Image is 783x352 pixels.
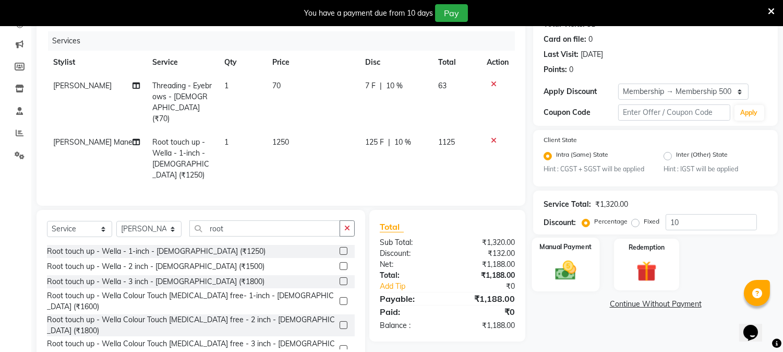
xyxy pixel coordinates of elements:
[266,51,359,74] th: Price
[448,270,523,281] div: ₹1,188.00
[438,81,447,90] span: 63
[676,150,728,162] label: Inter (Other) State
[48,31,523,51] div: Services
[224,137,228,147] span: 1
[448,237,523,248] div: ₹1,320.00
[372,320,448,331] div: Balance :
[380,221,404,232] span: Total
[618,104,730,121] input: Enter Offer / Coupon Code
[594,217,628,226] label: Percentage
[739,310,773,342] iframe: chat widget
[480,51,515,74] th: Action
[460,281,523,292] div: ₹0
[544,199,591,210] div: Service Total:
[569,64,573,75] div: 0
[224,81,228,90] span: 1
[630,259,663,284] img: _gift.svg
[432,51,481,74] th: Total
[544,86,618,97] div: Apply Discount
[544,64,567,75] div: Points:
[47,314,335,336] div: Root touch up - Wella Colour Touch [MEDICAL_DATA] free - 2 inch - [DEMOGRAPHIC_DATA] (₹1800)
[272,137,289,147] span: 1250
[47,51,146,74] th: Stylist
[581,49,603,60] div: [DATE]
[218,51,266,74] th: Qty
[544,34,586,45] div: Card on file:
[438,137,455,147] span: 1125
[386,80,403,91] span: 10 %
[152,137,209,180] span: Root touch up - Wella - 1-inch - [DEMOGRAPHIC_DATA] (₹1250)
[544,107,618,118] div: Coupon Code
[544,217,576,228] div: Discount:
[448,320,523,331] div: ₹1,188.00
[372,281,460,292] a: Add Tip
[372,237,448,248] div: Sub Total:
[365,137,384,148] span: 125 F
[664,165,767,174] small: Hint : IGST will be applied
[372,248,448,259] div: Discount:
[549,259,583,283] img: _cash.svg
[535,299,776,310] a: Continue Without Payment
[588,34,593,45] div: 0
[372,259,448,270] div: Net:
[734,105,764,121] button: Apply
[304,8,433,19] div: You have a payment due from 10 days
[380,80,382,91] span: |
[47,246,266,257] div: Root touch up - Wella - 1-inch - [DEMOGRAPHIC_DATA] (₹1250)
[544,135,577,145] label: Client State
[448,259,523,270] div: ₹1,188.00
[556,150,608,162] label: Intra (Same) State
[272,81,281,90] span: 70
[189,220,340,237] input: Search or Scan
[544,165,647,174] small: Hint : CGST + SGST will be applied
[47,261,264,272] div: Root touch up - Wella - 2 inch - [DEMOGRAPHIC_DATA] (₹1500)
[359,51,432,74] th: Disc
[388,137,390,148] span: |
[146,51,218,74] th: Service
[372,306,448,318] div: Paid:
[435,4,468,22] button: Pay
[394,137,411,148] span: 10 %
[595,199,628,210] div: ₹1,320.00
[629,243,665,252] label: Redemption
[448,248,523,259] div: ₹132.00
[365,80,376,91] span: 7 F
[47,276,264,287] div: Root touch up - Wella - 3 inch - [DEMOGRAPHIC_DATA] (₹1800)
[53,137,132,147] span: [PERSON_NAME] Mane
[448,292,523,305] div: ₹1,188.00
[448,306,523,318] div: ₹0
[372,292,448,305] div: Payable:
[372,270,448,281] div: Total:
[47,290,335,312] div: Root touch up - Wella Colour Touch [MEDICAL_DATA] free- 1-inch - [DEMOGRAPHIC_DATA] (₹1600)
[540,242,592,252] label: Manual Payment
[544,49,579,60] div: Last Visit:
[53,81,112,90] span: [PERSON_NAME]
[152,81,212,123] span: Threading - Eyebrows - [DEMOGRAPHIC_DATA] (₹70)
[644,217,659,226] label: Fixed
